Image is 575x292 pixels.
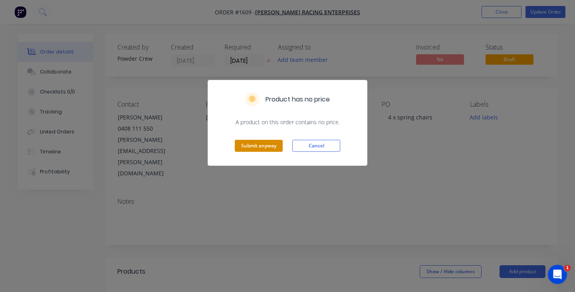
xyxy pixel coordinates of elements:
[548,265,567,284] iframe: Intercom live chat
[218,118,357,126] span: A product on this order contains no price.
[235,140,283,152] button: Submit anyway
[292,140,340,152] button: Cancel
[564,265,571,271] span: 1
[266,95,330,104] h5: Product has no price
